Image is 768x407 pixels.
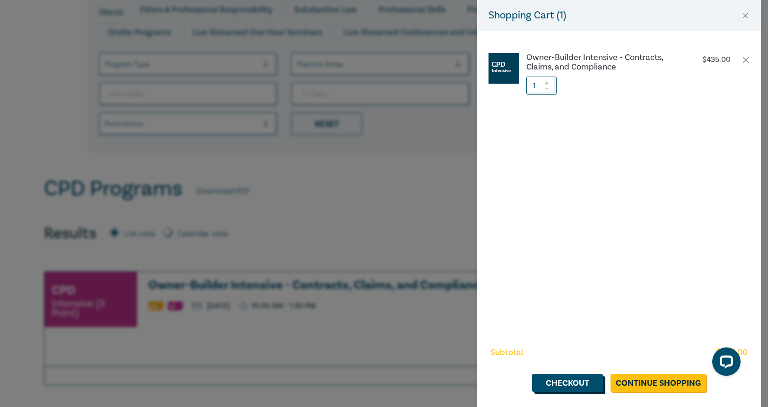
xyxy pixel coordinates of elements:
[490,346,523,359] span: Subtotal
[526,53,683,72] a: Owner-Builder Intensive - Contracts, Claims, and Compliance
[526,77,557,95] input: 1
[532,374,603,392] a: Checkout
[702,55,731,64] p: $ 435.00
[489,8,566,23] h5: Shopping Cart ( 1 )
[741,11,750,20] button: Close
[705,344,744,383] iframe: LiveChat chat widget
[611,374,706,392] a: Continue Shopping
[489,53,519,84] img: CPD%20Intensive.jpg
